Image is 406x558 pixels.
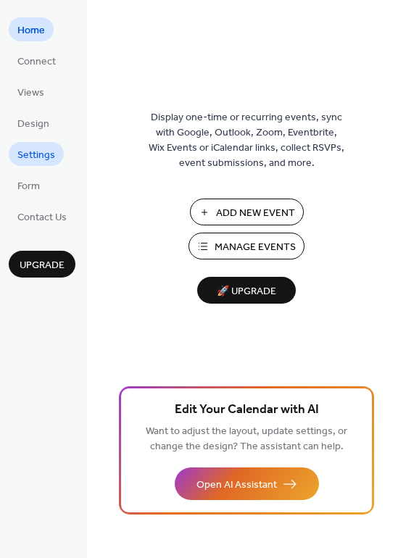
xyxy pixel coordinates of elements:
button: 🚀 Upgrade [197,277,296,304]
span: Want to adjust the layout, update settings, or change the design? The assistant can help. [146,422,347,457]
span: 🚀 Upgrade [206,282,287,301]
button: Manage Events [188,233,304,259]
span: Home [17,23,45,38]
span: Edit Your Calendar with AI [175,400,319,420]
span: Views [17,86,44,101]
a: Design [9,111,58,135]
span: Upgrade [20,258,65,273]
a: Home [9,17,54,41]
span: Manage Events [215,240,296,255]
span: Display one-time or recurring events, sync with Google, Outlook, Zoom, Eventbrite, Wix Events or ... [149,110,344,171]
span: Form [17,179,40,194]
span: Design [17,117,49,132]
span: Contact Us [17,210,67,225]
a: Connect [9,49,65,72]
a: Form [9,173,49,197]
button: Open AI Assistant [175,467,319,500]
button: Upgrade [9,251,75,278]
span: Add New Event [216,206,295,221]
button: Add New Event [190,199,304,225]
a: Contact Us [9,204,75,228]
span: Connect [17,54,56,70]
span: Open AI Assistant [196,478,277,493]
a: Settings [9,142,64,166]
span: Settings [17,148,55,163]
a: Views [9,80,53,104]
